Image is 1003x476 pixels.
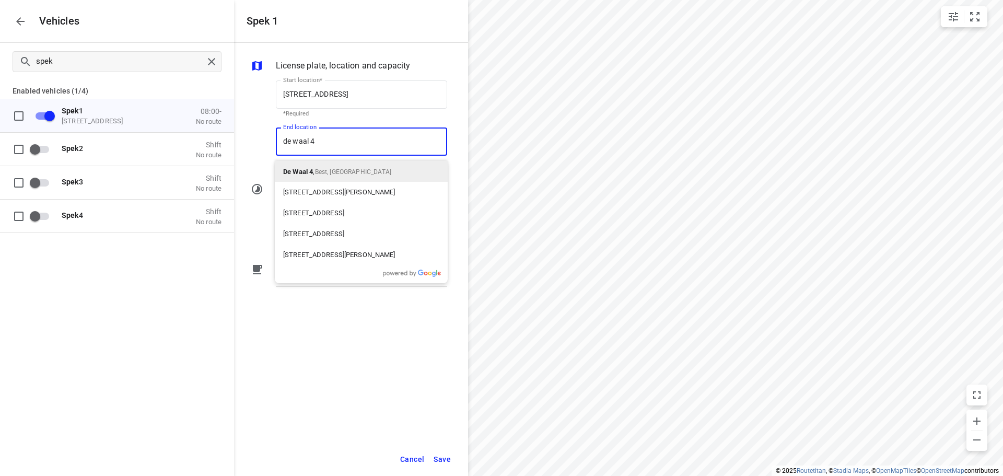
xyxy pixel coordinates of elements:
[283,110,440,117] p: *Required
[196,217,221,226] p: No route
[62,211,79,219] b: Spek
[62,177,83,185] span: 3
[276,60,410,72] p: License plate, location and capacity
[62,117,166,125] p: [STREET_ADDRESS]
[62,211,83,219] span: 4
[247,15,278,27] h5: Spek 1
[395,449,429,470] button: Cancel
[62,106,83,114] span: 1
[776,467,999,474] li: © 2025 , © , © © contributors
[251,60,447,74] div: License plate, location and capacity
[29,139,55,159] span: Enable
[283,250,395,260] p: [STREET_ADDRESS][PERSON_NAME]
[29,172,55,192] span: Enable
[315,168,391,176] span: Best, [GEOGRAPHIC_DATA]
[943,6,964,27] button: Map settings
[434,453,451,466] span: Save
[62,144,79,152] b: Spek
[29,206,55,226] span: Enable
[196,107,221,115] p: 08:00-
[921,467,964,474] a: OpenStreetMap
[876,467,916,474] a: OpenMapTiles
[251,183,447,198] div: Drivers’ working hours
[196,150,221,159] p: No route
[833,467,869,474] a: Stadia Maps
[196,140,221,148] p: Shift
[196,117,221,125] p: No route
[283,229,344,239] p: [STREET_ADDRESS]
[429,449,456,470] button: Save
[62,177,79,185] b: Spek
[283,168,315,176] span: ,
[283,208,344,218] p: [STREET_ADDRESS]
[36,53,204,69] input: Search vehicles
[383,270,441,277] img: Powered by Google
[797,467,826,474] a: Routetitan
[196,173,221,182] p: Shift
[251,263,447,295] div: Lunch and coffee break
[29,106,55,125] span: Disable
[196,207,221,215] p: Shift
[283,187,395,198] p: [STREET_ADDRESS][PERSON_NAME]
[62,144,83,152] span: 2
[62,106,79,114] b: Spek
[400,453,424,466] span: Cancel
[964,6,985,27] button: Fit zoom
[941,6,987,27] div: small contained button group
[31,15,80,27] p: Vehicles
[196,184,221,192] p: No route
[283,168,313,176] b: De Waal 4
